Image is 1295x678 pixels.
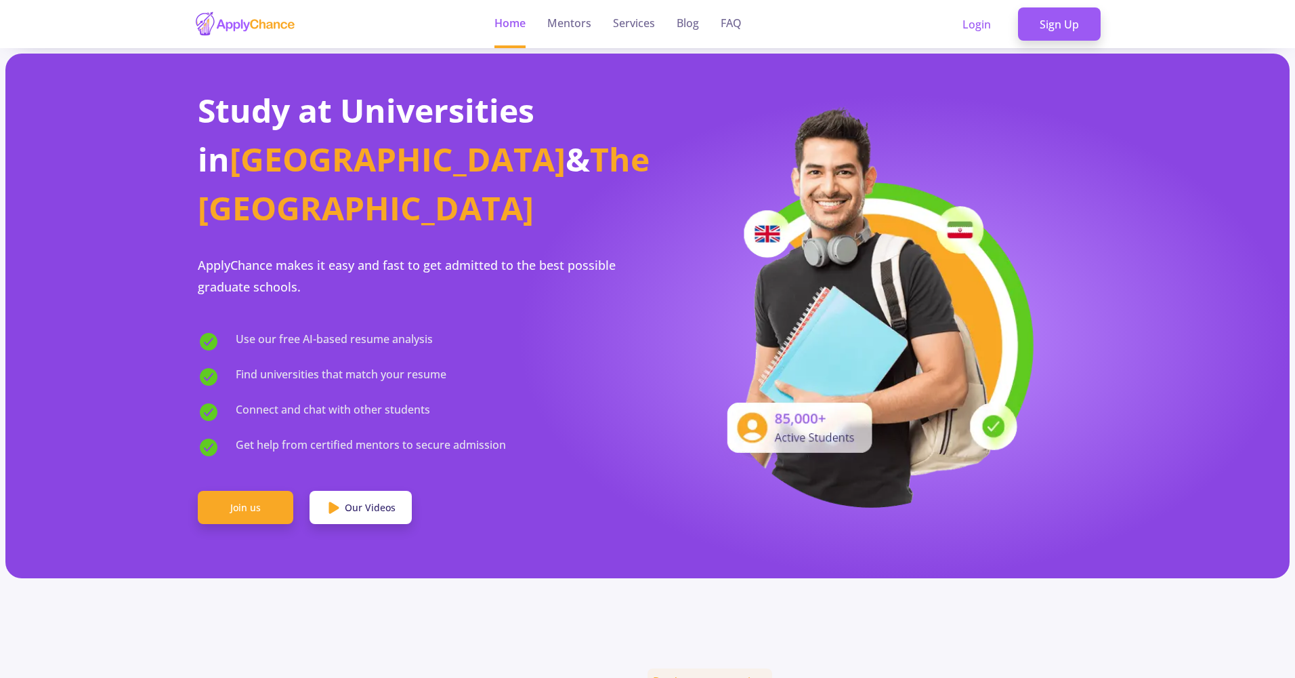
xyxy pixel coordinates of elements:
a: Sign Up [1018,7,1101,41]
span: [GEOGRAPHIC_DATA] [230,137,566,181]
span: Study at Universities in [198,88,534,181]
span: Connect and chat with other students [236,401,430,423]
span: Find universities that match your resume [236,366,446,388]
img: applicant [706,103,1038,508]
span: ApplyChance makes it easy and fast to get admitted to the best possible graduate schools. [198,257,616,295]
img: applychance logo [194,11,296,37]
a: Our Videos [310,491,412,525]
a: Login [941,7,1013,41]
span: Get help from certified mentors to secure admission [236,437,506,458]
span: & [566,137,590,181]
a: Join us [198,491,293,525]
span: Use our free AI-based resume analysis [236,331,433,353]
span: Our Videos [345,500,396,515]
